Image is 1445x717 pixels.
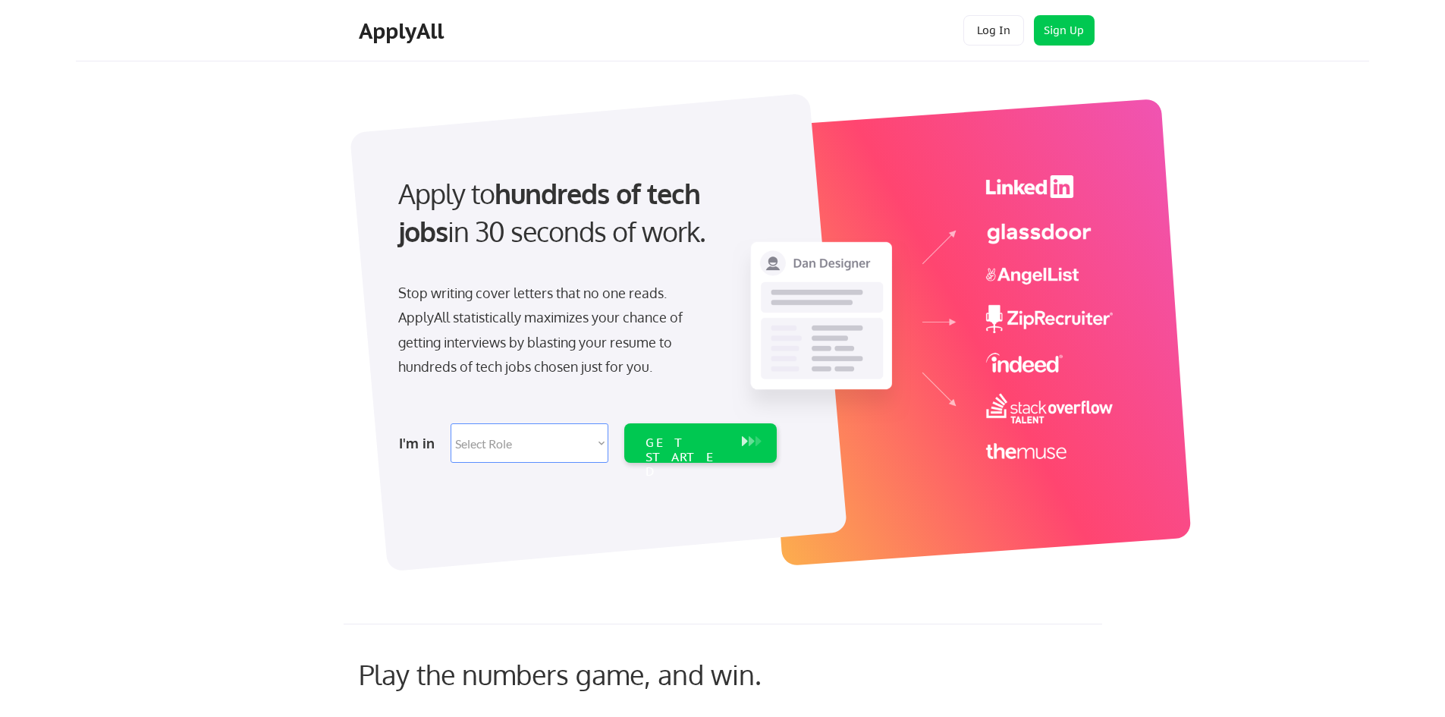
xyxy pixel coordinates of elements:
div: Apply to in 30 seconds of work. [398,175,771,251]
div: GET STARTED [646,436,727,480]
button: Log In [963,15,1024,46]
strong: hundreds of tech jobs [398,176,707,248]
button: Sign Up [1034,15,1095,46]
div: I'm in [399,431,441,455]
div: Stop writing cover letters that no one reads. ApplyAll statistically maximizes your chance of get... [398,281,710,379]
div: Play the numbers game, and win. [359,658,829,690]
div: ApplyAll [359,18,448,44]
